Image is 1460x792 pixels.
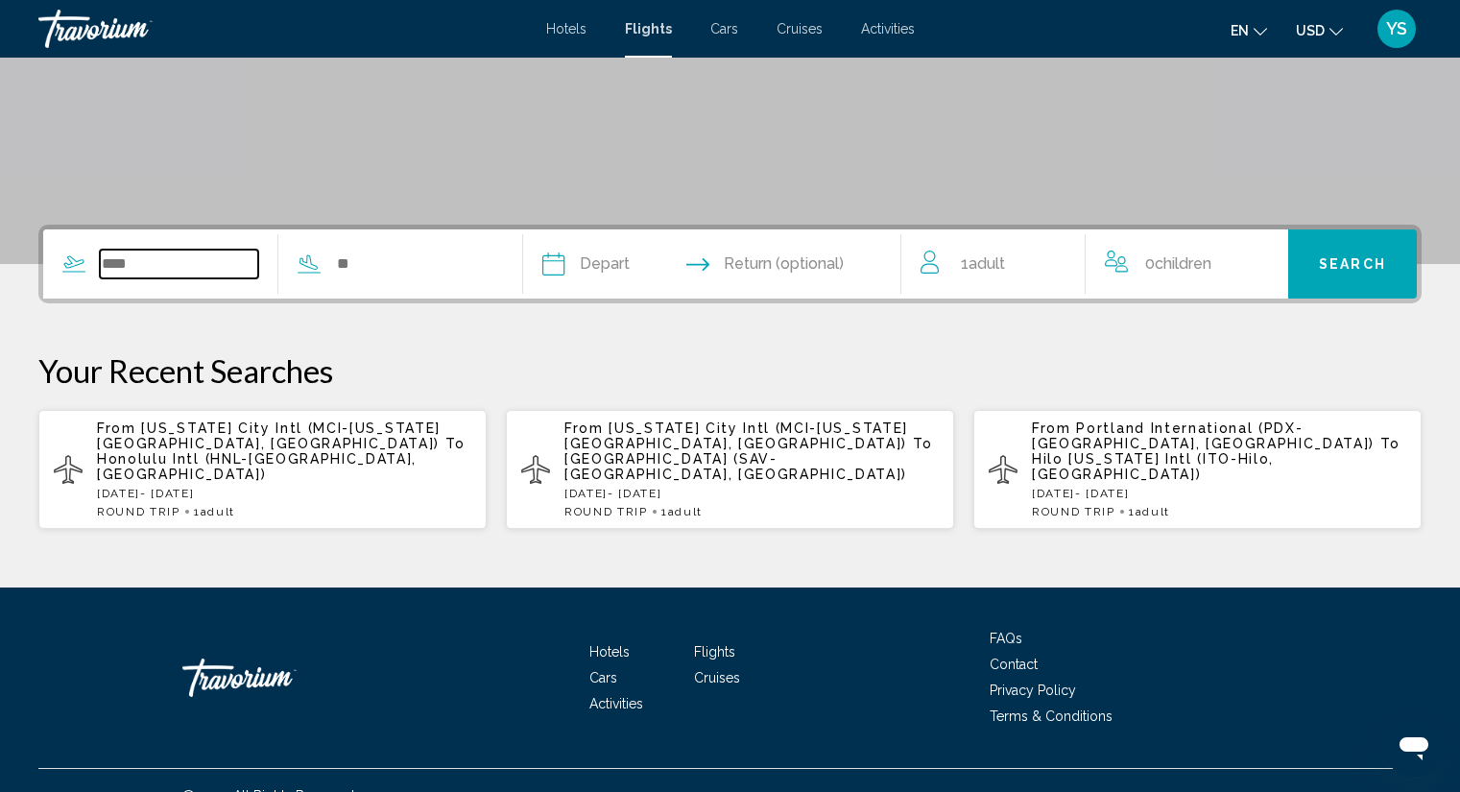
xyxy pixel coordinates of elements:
a: Hotels [546,21,586,36]
a: FAQs [990,631,1022,646]
div: Search widget [43,229,1417,299]
span: 1 [661,505,703,518]
button: Depart date [542,229,630,299]
a: Cars [710,21,738,36]
span: YS [1386,19,1407,38]
span: ROUND TRIP [564,505,648,518]
span: USD [1296,23,1325,38]
button: Return date [686,229,844,299]
span: Children [1155,254,1211,273]
a: Travorium [182,649,374,707]
p: [DATE] - [DATE] [1032,487,1406,500]
a: Cars [589,670,617,685]
a: Travorium [38,10,527,48]
a: Contact [990,657,1038,672]
span: 1 [961,251,1005,277]
a: Activities [861,21,915,36]
button: From [US_STATE] City Intl (MCI-[US_STATE][GEOGRAPHIC_DATA], [GEOGRAPHIC_DATA]) To Honolulu Intl (... [38,409,487,530]
span: en [1231,23,1249,38]
button: Travelers: 1 adult, 0 children [901,229,1287,299]
span: From [97,420,136,436]
span: Hilo [US_STATE] Intl (ITO-Hilo, [GEOGRAPHIC_DATA]) [1032,451,1274,482]
span: [US_STATE] City Intl (MCI-[US_STATE][GEOGRAPHIC_DATA], [GEOGRAPHIC_DATA]) [564,420,908,451]
p: [DATE] - [DATE] [564,487,939,500]
p: Your Recent Searches [38,351,1422,390]
span: Adult [969,254,1005,273]
span: To [913,436,932,451]
p: [DATE] - [DATE] [97,487,471,500]
span: [GEOGRAPHIC_DATA] (SAV-[GEOGRAPHIC_DATA], [GEOGRAPHIC_DATA]) [564,451,907,482]
span: Portland International (PDX-[GEOGRAPHIC_DATA], [GEOGRAPHIC_DATA]) [1032,420,1375,451]
a: Flights [694,644,735,660]
span: Adult [1136,505,1170,518]
span: 1 [194,505,235,518]
span: Adult [201,505,235,518]
span: Adult [668,505,703,518]
span: ROUND TRIP [1032,505,1115,518]
a: Terms & Conditions [990,708,1113,724]
span: To [1380,436,1400,451]
span: From [1032,420,1071,436]
a: Cruises [694,670,740,685]
a: Privacy Policy [990,683,1076,698]
button: Search [1288,229,1417,299]
a: Flights [625,21,672,36]
a: Activities [589,696,643,711]
iframe: Button to launch messaging window [1383,715,1445,777]
button: Change language [1231,16,1267,44]
button: From Portland International (PDX-[GEOGRAPHIC_DATA], [GEOGRAPHIC_DATA]) To Hilo [US_STATE] Intl (I... [973,409,1422,530]
a: Hotels [589,644,630,660]
button: User Menu [1372,9,1422,49]
span: ROUND TRIP [97,505,180,518]
span: To [445,436,465,451]
button: From [US_STATE] City Intl (MCI-[US_STATE][GEOGRAPHIC_DATA], [GEOGRAPHIC_DATA]) To [GEOGRAPHIC_DAT... [506,409,954,530]
button: Change currency [1296,16,1343,44]
span: Honolulu Intl (HNL-[GEOGRAPHIC_DATA], [GEOGRAPHIC_DATA]) [97,451,417,482]
span: Return (optional) [724,251,844,277]
span: From [564,420,604,436]
span: 1 [1129,505,1170,518]
span: [US_STATE] City Intl (MCI-[US_STATE][GEOGRAPHIC_DATA], [GEOGRAPHIC_DATA]) [97,420,441,451]
a: Cruises [777,21,823,36]
span: 0 [1145,251,1211,277]
span: Search [1319,257,1386,273]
